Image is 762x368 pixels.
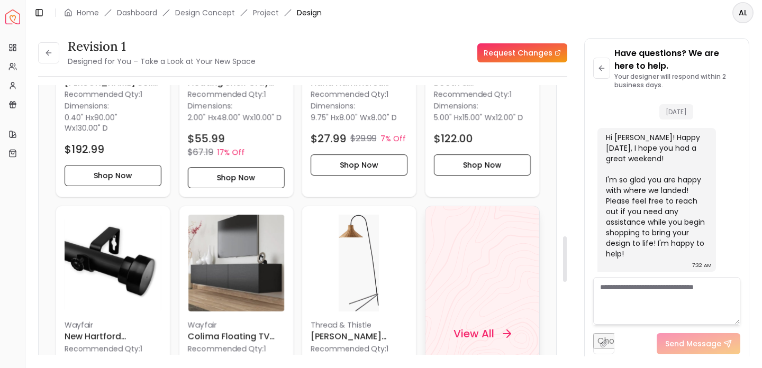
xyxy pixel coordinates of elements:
h4: View All [453,326,494,341]
h6: Colima Floating TV Stand Up to 80 Wall Mount Console [188,330,285,343]
p: 17% Off [217,147,244,158]
span: 12.00" D [496,112,523,123]
p: Have questions? We are here to help. [614,47,740,72]
h3: Revision 1 [68,38,256,55]
a: Spacejoy [5,10,20,24]
div: Hi [PERSON_NAME]! Happy [DATE], I hope you had a great weekend! I'm so glad you are happy with wh... [606,132,705,259]
h6: New Hartford Adjustable 1" Single Curtain [PERSON_NAME]™ Size: 120" – 170" Finish: Black [65,330,161,343]
h4: $122.00 [434,131,473,146]
a: Request Changes [477,43,567,62]
p: $29.99 [350,132,376,145]
img: Jacob Accent Floor Lamp image [311,215,407,311]
p: Recommended Qty: 1 [311,343,407,353]
p: Recommended Qty: 1 [188,89,285,99]
p: Recommended Qty: 1 [188,343,285,353]
p: Dimensions: [65,99,109,112]
p: Wayfair [188,319,285,330]
div: 7:32 AM [692,260,712,271]
p: x x [188,112,282,123]
p: Dimensions: [188,353,232,366]
h4: $55.99 [188,131,224,146]
p: Dimensions: [65,353,109,366]
button: Shop Now [434,154,531,176]
h4: $192.99 [65,142,104,157]
span: 9.75" H [311,112,335,123]
span: [DATE] [659,104,693,119]
button: AL [732,2,754,23]
span: AL [733,3,752,22]
span: 130.00" D [76,123,108,133]
h6: [PERSON_NAME] Accent Floor Lamp [311,330,407,343]
button: Shop Now [188,167,285,188]
nav: breadcrumb [64,7,322,18]
p: x x [65,112,161,133]
li: Design Concept [175,7,235,18]
p: Your designer will respond within 2 business days. [614,72,740,89]
p: Recommended Qty: 1 [65,343,161,353]
span: 5.00" H [434,112,459,123]
span: 90.00" W [65,112,117,133]
p: Dimensions: [434,99,478,112]
p: Recommended Qty: 1 [434,89,531,99]
button: Shop Now [65,165,161,186]
span: 10.00" D [253,112,282,123]
small: Designed for You – Take a Look at Your New Space [68,56,256,67]
p: Recommended Qty: 1 [311,89,407,99]
p: Wayfair [65,319,161,330]
p: Thread & Thistle [311,319,407,330]
p: x x [434,112,523,123]
img: Colima Floating TV Stand Up to 80 Wall Mount Console image [188,215,285,311]
span: 8.00" D [371,112,397,123]
p: Dimensions: [188,99,232,112]
span: Design [297,7,322,18]
img: Spacejoy Logo [5,10,20,24]
h4: $27.99 [311,131,346,146]
a: Dashboard [117,7,157,18]
p: x x [311,112,397,123]
a: Project [253,7,279,18]
p: Dimensions: [311,99,355,112]
p: Dimensions: [311,353,355,366]
span: 2.00" H [188,112,213,123]
span: 0.40" H [65,112,90,123]
a: Home [77,7,99,18]
span: 15.00" W [462,112,492,123]
p: $67.19 [188,146,213,159]
p: Recommended Qty: 1 [65,89,161,99]
img: New Hartford Adjustable 1" Single Curtain Rod Greyleigh™ Size: 120" – 170" Finish: Black image [65,215,161,311]
button: Shop Now [311,154,407,176]
span: 8.00" W [339,112,367,123]
span: 48.00" W [216,112,250,123]
p: 7% Off [380,133,406,144]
